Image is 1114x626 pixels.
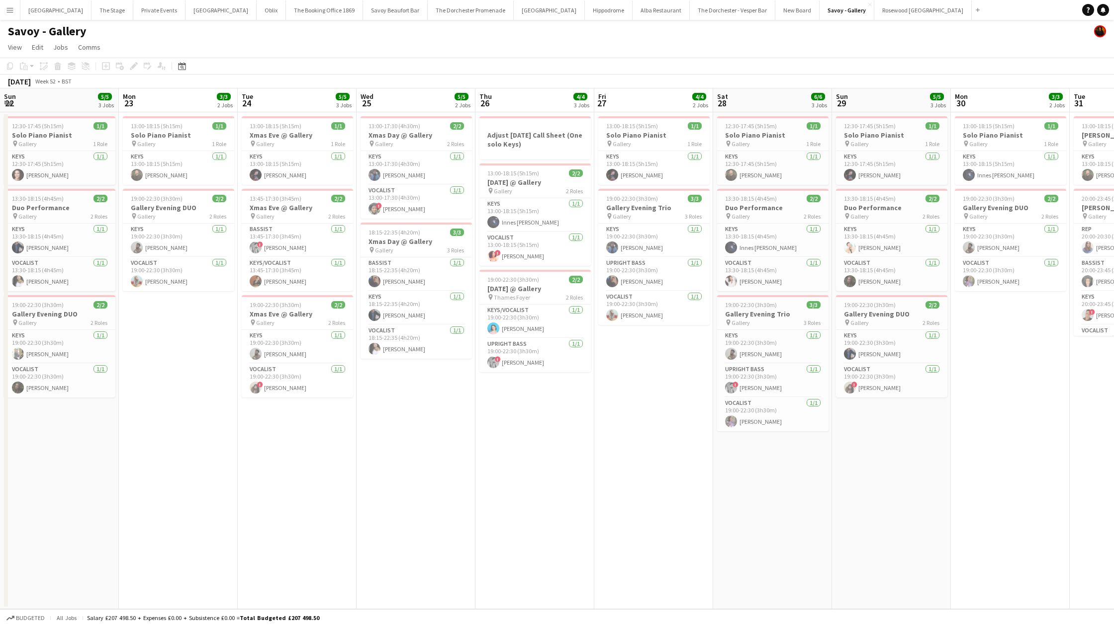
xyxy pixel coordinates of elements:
span: Gallery [969,140,988,148]
span: 2/2 [331,301,345,309]
div: 19:00-22:30 (3h30m)3/3Gallery Evening Trio Gallery3 RolesKeys1/119:00-22:30 (3h30m)[PERSON_NAME]U... [717,295,829,431]
span: ! [257,241,263,247]
h3: Gallery Evening DUO [955,203,1066,212]
span: ! [851,382,857,388]
app-card-role: Vocalist1/119:00-22:30 (3h30m)[PERSON_NAME] [598,291,710,325]
h3: [DATE] @ Gallery [479,284,591,293]
span: 1 Role [687,140,702,148]
app-card-role: Vocalist1/118:15-22:35 (4h20m)[PERSON_NAME] [361,325,472,359]
span: 25 [359,97,373,109]
button: Hippodrome [585,0,633,20]
span: 2 Roles [328,319,345,326]
span: 1 Role [806,140,821,148]
span: 12:30-17:45 (5h15m) [725,122,777,130]
div: 2 Jobs [693,101,708,109]
span: Gallery [613,213,631,220]
span: 13:00-17:30 (4h30m) [369,122,420,130]
span: 3 Roles [447,246,464,254]
app-job-card: 12:30-17:45 (5h15m)1/1Solo Piano Pianist Gallery1 RoleKeys1/112:30-17:45 (5h15m)[PERSON_NAME] [717,116,829,185]
span: Week 52 [33,78,58,85]
span: 3/3 [450,229,464,236]
span: 2/2 [450,122,464,130]
button: The Stage [92,0,133,20]
a: Comms [74,41,104,54]
span: 19:00-22:30 (3h30m) [131,195,183,202]
div: 2 Jobs [217,101,233,109]
h3: Solo Piano Pianist [123,131,234,140]
div: 3 Jobs [574,101,589,109]
span: Gallery [613,140,631,148]
div: 12:30-17:45 (5h15m)1/1Solo Piano Pianist Gallery1 RoleKeys1/112:30-17:45 (5h15m)[PERSON_NAME] [836,116,947,185]
h3: Solo Piano Pianist [955,131,1066,140]
span: Mon [955,92,968,101]
span: 3 Roles [804,319,821,326]
div: 3 Jobs [98,101,114,109]
span: 2 Roles [1041,213,1058,220]
div: 12:30-17:45 (5h15m)1/1Solo Piano Pianist Gallery1 RoleKeys1/112:30-17:45 (5h15m)[PERSON_NAME] [4,116,115,185]
span: Gallery [375,246,393,254]
app-job-card: 13:00-17:30 (4h30m)2/2Xmas Day @ Gallery Gallery2 RolesKeys1/113:00-17:30 (4h30m)[PERSON_NAME]Voc... [361,116,472,219]
span: 1 Role [925,140,939,148]
button: Budgeted [5,613,46,624]
a: Edit [28,41,47,54]
span: 5/5 [336,93,350,100]
span: Tue [1074,92,1085,101]
span: 2 Roles [209,213,226,220]
app-card-role: Keys1/113:00-18:15 (5h15m)Innes [PERSON_NAME] [479,198,591,232]
app-job-card: 19:00-22:30 (3h30m)2/2Gallery Evening DUO Gallery2 RolesKeys1/119:00-22:30 (3h30m)[PERSON_NAME]Vo... [123,189,234,291]
button: The Booking Office 1869 [286,0,363,20]
span: 1 Role [1044,140,1058,148]
span: Gallery [732,140,750,148]
h3: Solo Piano Pianist [598,131,710,140]
app-card-role: Vocalist1/119:00-22:30 (3h30m)![PERSON_NAME] [836,364,947,397]
h3: [DATE] @ Gallery [479,178,591,187]
span: 3/3 [688,195,702,202]
span: Fri [598,92,606,101]
span: 3/3 [1049,93,1063,100]
span: 13:00-18:15 (5h15m) [250,122,301,130]
app-job-card: 13:00-18:15 (5h15m)1/1Solo Piano Pianist Gallery1 RoleKeys1/113:00-18:15 (5h15m)[PERSON_NAME] [123,116,234,185]
span: 2 Roles [923,213,939,220]
a: View [4,41,26,54]
span: 13:00-18:15 (5h15m) [606,122,658,130]
span: 19:00-22:30 (3h30m) [606,195,658,202]
div: 19:00-22:30 (3h30m)2/2Gallery Evening DUO Gallery2 RolesKeys1/119:00-22:30 (3h30m)[PERSON_NAME]Vo... [955,189,1066,291]
span: Thames Foyer [494,294,530,301]
app-job-card: 13:00-18:15 (5h15m)2/2[DATE] @ Gallery Gallery2 RolesKeys1/113:00-18:15 (5h15m)Innes [PERSON_NAME... [479,163,591,266]
span: 13:30-18:15 (4h45m) [725,195,777,202]
span: 23 [121,97,136,109]
span: 19:00-22:30 (3h30m) [844,301,896,309]
app-job-card: 13:45-17:30 (3h45m)2/2Xmas Eve @ Gallery Gallery2 RolesBassist1/113:45-17:30 (3h45m)![PERSON_NAME... [242,189,353,291]
app-job-card: 19:00-22:30 (3h30m)2/2[DATE] @ Gallery Thames Foyer2 RolesKeys/Vocalist1/119:00-22:30 (3h30m)[PER... [479,270,591,372]
span: All jobs [55,614,79,622]
app-card-role: Keys/Vocalist1/113:45-17:30 (3h45m)[PERSON_NAME] [242,257,353,291]
h3: Gallery Evening Trio [598,203,710,212]
span: 2 Roles [566,294,583,301]
app-user-avatar: Celine Amara [1094,25,1106,37]
span: 19:00-22:30 (3h30m) [12,301,64,309]
span: View [8,43,22,52]
span: Gallery [732,319,750,326]
span: 22 [2,97,16,109]
app-job-card: 19:00-22:30 (3h30m)2/2Xmas Eve @ Gallery Gallery2 RolesKeys1/119:00-22:30 (3h30m)[PERSON_NAME]Voc... [242,295,353,397]
h3: Xmas Day @ Gallery [361,237,472,246]
app-card-role: Keys1/119:00-22:30 (3h30m)[PERSON_NAME] [242,330,353,364]
span: 2/2 [93,301,107,309]
div: 18:15-22:35 (4h20m)3/3Xmas Day @ Gallery Gallery3 RolesBassist1/118:15-22:35 (4h20m)[PERSON_NAME]... [361,223,472,359]
app-card-role: Keys1/119:00-22:30 (3h30m)[PERSON_NAME] [123,224,234,257]
span: 1/1 [93,122,107,130]
app-card-role: Keys1/119:00-22:30 (3h30m)[PERSON_NAME] [598,224,710,257]
app-card-role: Bassist1/118:15-22:35 (4h20m)[PERSON_NAME] [361,257,472,291]
button: [GEOGRAPHIC_DATA] [186,0,257,20]
span: Gallery [494,187,512,195]
div: 13:00-18:15 (5h15m)1/1Solo Piano Pianist Gallery1 RoleKeys1/113:00-18:15 (5h15m)Innes [PERSON_NAME] [955,116,1066,185]
button: The Dorchester - Vesper Bar [690,0,775,20]
span: 2 Roles [328,213,345,220]
div: 13:30-18:15 (4h45m)2/2Duo Performance Gallery2 RolesKeys1/113:30-18:15 (4h45m)[PERSON_NAME]Vocali... [4,189,115,291]
app-card-role: Keys1/113:00-18:15 (5h15m)[PERSON_NAME] [598,151,710,185]
h3: Xmas Eve @ Gallery [242,203,353,212]
span: Gallery [969,213,988,220]
span: Budgeted [16,615,45,622]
